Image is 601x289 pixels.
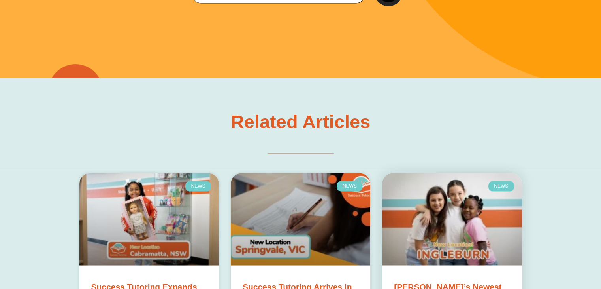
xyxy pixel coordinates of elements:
[79,110,522,134] h2: Related Articles
[488,181,514,191] div: News
[185,181,211,191] div: News
[469,200,601,289] iframe: Chat Widget
[337,181,362,191] div: News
